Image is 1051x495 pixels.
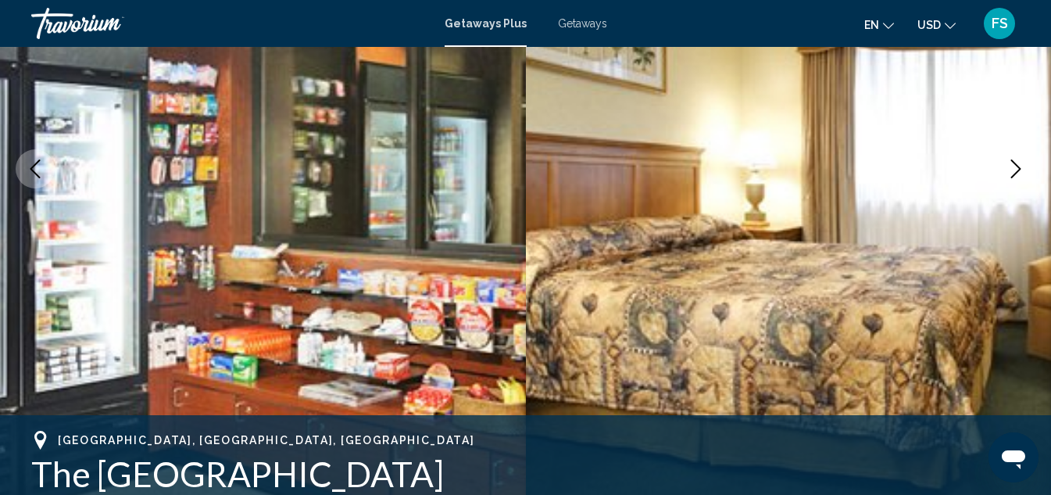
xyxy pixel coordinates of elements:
[917,13,956,36] button: Change currency
[558,17,607,30] a: Getaways
[58,434,474,447] span: [GEOGRAPHIC_DATA], [GEOGRAPHIC_DATA], [GEOGRAPHIC_DATA]
[31,454,1020,494] h1: The [GEOGRAPHIC_DATA]
[31,8,429,39] a: Travorium
[917,19,941,31] span: USD
[864,19,879,31] span: en
[988,432,1038,482] iframe: Button to launch messaging window
[445,17,527,30] a: Getaways Plus
[864,13,894,36] button: Change language
[979,7,1020,40] button: User Menu
[996,149,1035,188] button: Next image
[992,16,1008,31] span: FS
[16,149,55,188] button: Previous image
